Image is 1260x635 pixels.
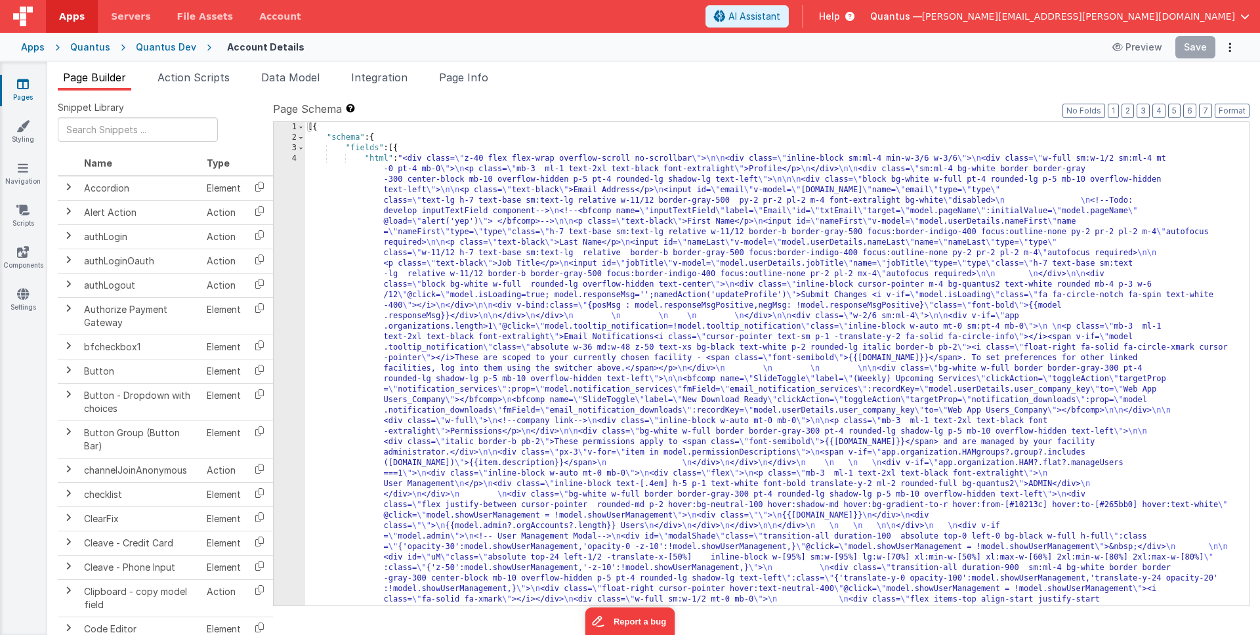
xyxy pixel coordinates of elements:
td: Button [79,359,201,383]
button: 4 [1152,104,1165,118]
input: Search Snippets ... [58,117,218,142]
td: authLogout [79,273,201,297]
span: Help [819,10,840,23]
span: Apps [59,10,85,23]
div: 2 [274,133,305,143]
td: Element [201,531,246,555]
span: Page Info [439,71,488,84]
span: Action Scripts [157,71,230,84]
button: 6 [1183,104,1196,118]
td: Cleave - Phone Input [79,555,201,579]
td: Action [201,458,246,482]
td: Alert Action [79,200,201,224]
td: Clipboard - copy model field [79,579,201,617]
span: Integration [351,71,408,84]
button: AI Assistant [705,5,789,28]
td: Action [201,200,246,224]
div: 1 [274,122,305,133]
td: authLogin [79,224,201,249]
div: Quantus Dev [136,41,196,54]
div: 3 [274,143,305,154]
td: Authorize Payment Gateway [79,297,201,335]
td: authLoginOauth [79,249,201,273]
button: 3 [1137,104,1150,118]
td: Element [201,506,246,531]
span: Snippet Library [58,101,124,114]
td: Accordion [79,176,201,201]
button: 1 [1108,104,1119,118]
td: Element [201,555,246,579]
span: AI Assistant [728,10,780,23]
td: Element [201,297,246,335]
td: Button Group (Button Bar) [79,420,201,458]
td: checklist [79,482,201,506]
span: Quantus — [870,10,922,23]
button: Quantus — [PERSON_NAME][EMAIL_ADDRESS][PERSON_NAME][DOMAIN_NAME] [870,10,1249,23]
td: Action [201,273,246,297]
button: Preview [1104,37,1170,58]
td: Element [201,359,246,383]
span: File Assets [177,10,234,23]
td: Action [201,224,246,249]
button: No Folds [1062,104,1105,118]
td: Element [201,420,246,458]
td: bfcheckbox1 [79,335,201,359]
span: Type [207,157,230,169]
span: [PERSON_NAME][EMAIL_ADDRESS][PERSON_NAME][DOMAIN_NAME] [922,10,1235,23]
td: Cleave - Credit Card [79,531,201,555]
td: ClearFix [79,506,201,531]
iframe: Marker.io feedback button [585,607,675,635]
button: Format [1215,104,1249,118]
button: Save [1175,36,1215,58]
div: Quantus [70,41,110,54]
button: 5 [1168,104,1181,118]
span: Page Builder [63,71,126,84]
td: channelJoinAnonymous [79,458,201,482]
td: Action [201,579,246,617]
td: Element [201,335,246,359]
td: Element [201,383,246,420]
td: Element [201,482,246,506]
span: Name [84,157,112,169]
button: Options [1221,38,1239,56]
span: Data Model [261,71,320,84]
td: Button - Dropdown with choices [79,383,201,420]
button: 7 [1199,104,1212,118]
td: Action [201,249,246,273]
div: Apps [21,41,45,54]
td: Element [201,176,246,201]
button: 2 [1122,104,1134,118]
span: Page Schema [273,101,342,117]
span: Servers [111,10,150,23]
h4: Account Details [227,42,304,52]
